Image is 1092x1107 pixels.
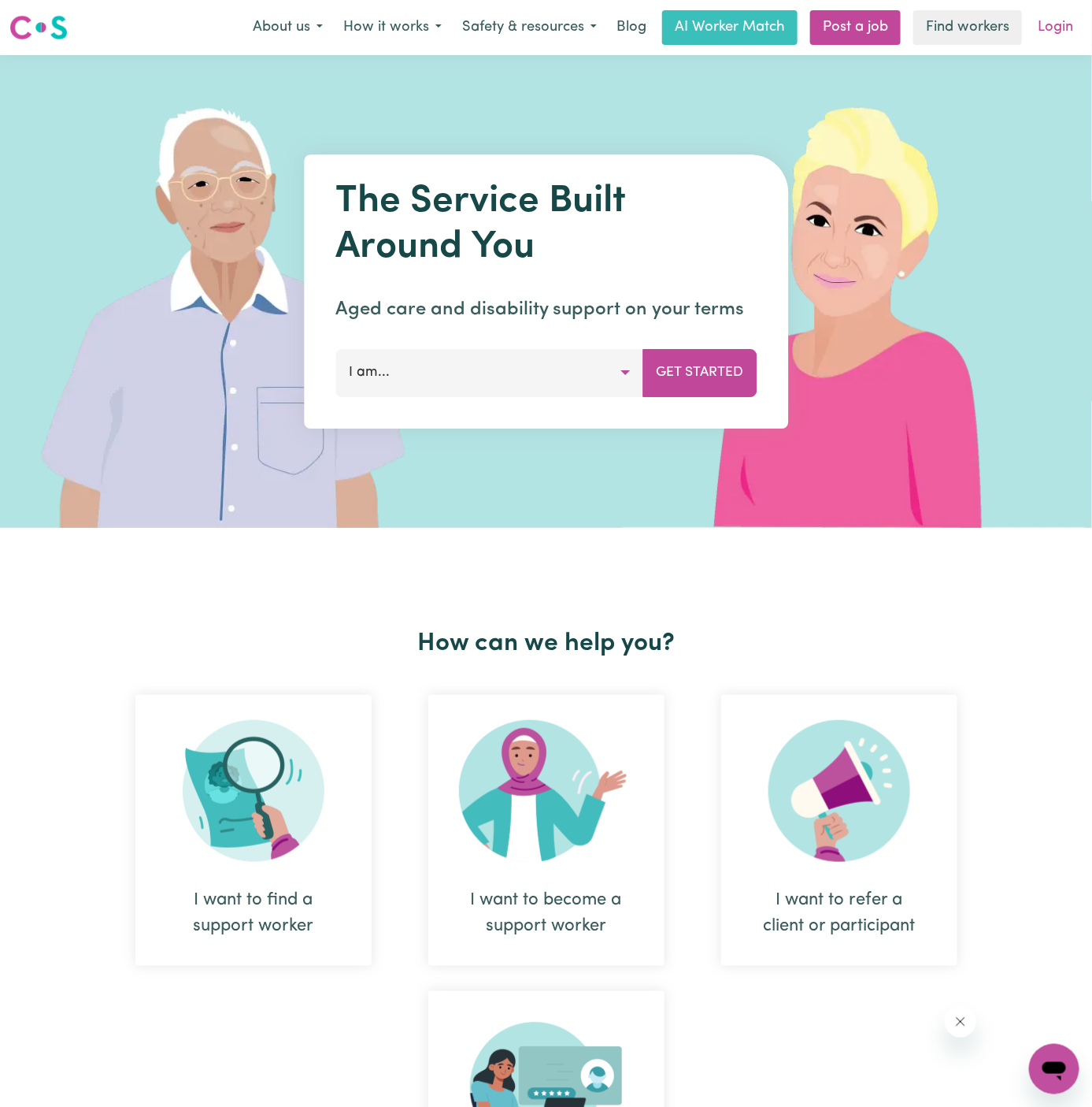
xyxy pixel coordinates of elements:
[335,180,757,270] h1: The Service Built Around You
[452,11,607,44] button: Safety & resources
[1028,10,1083,45] a: Login
[607,10,656,45] a: Blog
[428,695,664,966] div: I want to become a support worker
[335,295,757,324] p: Aged care and disability support on your terms
[768,720,910,862] img: Refer
[945,1006,976,1038] iframe: Close message
[135,695,372,966] div: I want to find a support worker
[913,10,1022,45] a: Find workers
[721,695,957,966] div: I want to refer a client or participant
[173,887,334,939] div: I want to find a support worker
[459,720,634,862] img: Become Worker
[335,349,643,396] button: I am...
[642,349,757,396] button: Get Started
[107,629,986,659] h2: How can we help you?
[810,10,901,45] a: Post a job
[9,13,68,42] img: Careseekers logo
[242,11,333,44] button: About us
[183,720,324,862] img: Search
[759,887,920,939] div: I want to refer a client or participant
[1029,1044,1079,1094] iframe: Button to launch messaging window
[9,9,68,46] a: Careseekers logo
[333,11,452,44] button: How it works
[466,887,627,939] div: I want to become a support worker
[662,10,798,45] a: AI Worker Match
[9,11,95,24] span: Need any help?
